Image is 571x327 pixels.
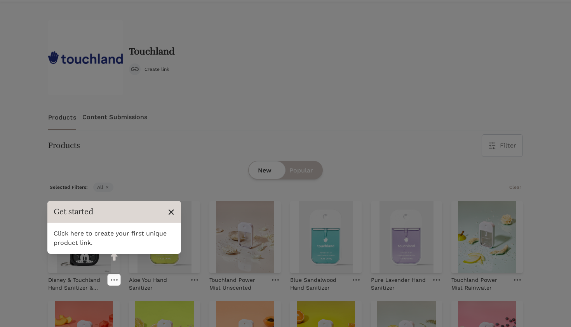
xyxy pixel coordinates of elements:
span: All [93,183,113,192]
div: Click here to create your first unique product link. [47,223,181,254]
a: Disney & Touchland Hand Sanitizer & Holder Set - Special Edition [48,273,106,292]
p: Blue Sandalwood Hand Sanitizer [290,276,348,292]
h3: Get started [54,206,164,217]
h3: Products [48,140,80,151]
span: Filter [500,141,516,150]
button: Filter [482,135,522,156]
p: Pure Lavender Hand Sanitizer [371,276,428,292]
button: Close Tour [167,204,175,220]
a: Aloe You Hand Sanitizer [129,273,186,292]
a: Pure Lavender Hand Sanitizer [371,273,428,292]
span: Selected Filters: [48,183,89,192]
img: Pure Lavender Hand Sanitizer [371,201,442,273]
h2: Touchland [129,46,175,57]
p: Disney & Touchland Hand Sanitizer & Holder Set - Special Edition [48,276,106,292]
a: Content Submissions [82,104,148,130]
img: Touchland Power Mist Unscented [209,201,281,273]
img: 637588e861ace04eef377fd3_touchland-p-800.png [48,20,123,95]
img: Touchland Power Mist Rainwater [451,201,523,273]
p: Aloe You Hand Sanitizer [129,276,186,292]
span: New [258,166,272,175]
p: Touchland Power Mist Rainwater [451,276,509,292]
p: Touchland Power Mist Unscented [209,276,267,292]
a: Touchland Power Mist Rainwater [451,273,509,292]
span: Popular [289,166,313,175]
span: × [167,204,175,219]
button: Create link [129,63,169,75]
a: Products [48,104,76,130]
button: Clear [508,183,523,192]
img: Blue Sandalwood Hand Sanitizer [290,201,362,273]
a: Blue Sandalwood Hand Sanitizer [290,273,348,292]
span: Create link [144,66,169,72]
a: Touchland Power Mist Unscented [209,273,267,292]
